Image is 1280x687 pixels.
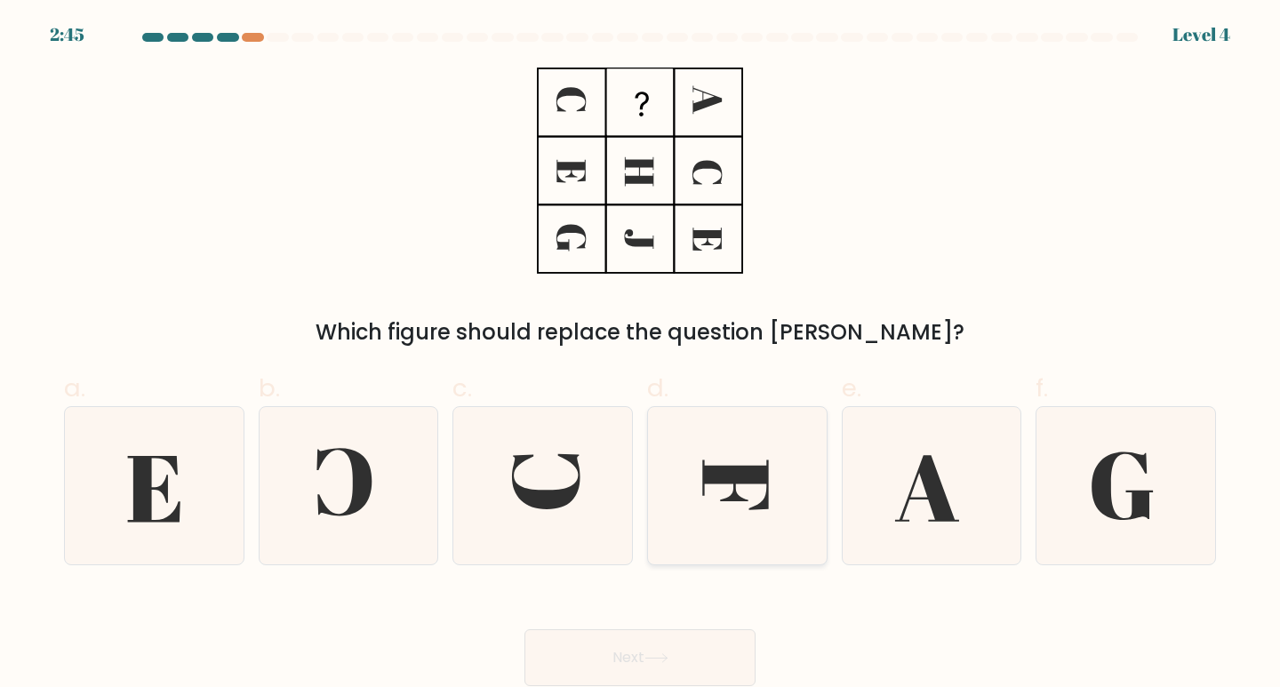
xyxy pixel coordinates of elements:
[1172,21,1230,48] div: Level 4
[1036,371,1048,405] span: f.
[50,21,84,48] div: 2:45
[842,371,861,405] span: e.
[259,371,280,405] span: b.
[64,371,85,405] span: a.
[647,371,668,405] span: d.
[452,371,472,405] span: c.
[75,316,1205,348] div: Which figure should replace the question [PERSON_NAME]?
[524,629,756,686] button: Next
